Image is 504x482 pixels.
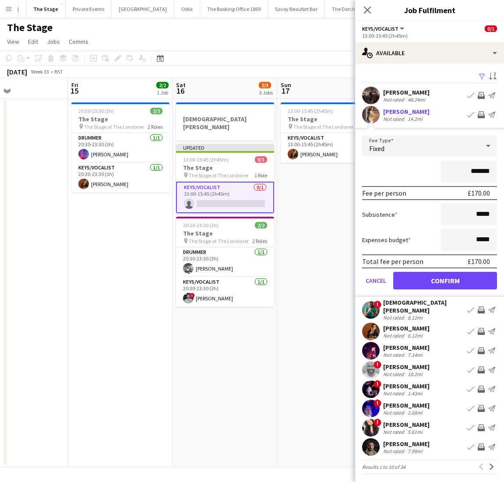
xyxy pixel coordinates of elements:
[66,0,112,18] button: Private Events
[281,115,379,123] h3: The Stage
[279,86,291,96] span: 17
[355,42,504,63] div: Available
[71,133,169,163] app-card-role: Drummer1/120:30-23:30 (3h)[PERSON_NAME]
[7,21,53,34] h1: The Stage
[468,257,490,266] div: £170.00
[362,236,411,244] label: Expenses budget
[288,108,333,114] span: 13:00-15:45 (2h45m)
[374,301,381,309] span: !
[176,217,274,307] div: 20:30-23:30 (3h)2/2The Stage The Stage at The Londoner2 RolesDrummer1/120:30-23:30 (3h)[PERSON_NA...
[374,399,381,407] span: !
[406,96,427,103] div: 48.24mi
[383,401,430,409] div: [PERSON_NAME]
[252,238,267,244] span: 2 Roles
[176,277,274,307] app-card-role: Keys/Vocalist1/120:30-23:30 (3h)![PERSON_NAME]
[383,352,406,358] div: Not rated
[383,440,430,448] div: [PERSON_NAME]
[26,0,66,18] button: The Stage
[174,0,200,18] button: Oblix
[43,36,63,47] a: Jobs
[54,68,63,75] div: BST
[176,144,274,151] div: Updated
[362,25,405,32] button: Keys/Vocalist
[281,102,379,163] app-job-card: 13:00-15:45 (2h45m)1/1The Stage The Stage at The Londoner1 RoleKeys/Vocalist1/113:00-15:45 (2h45m...
[383,344,430,352] div: [PERSON_NAME]
[112,0,174,18] button: [GEOGRAPHIC_DATA]
[468,189,490,197] div: £170.00
[84,123,144,130] span: The Stage at The Londoner
[176,115,274,131] h3: [DEMOGRAPHIC_DATA][PERSON_NAME]
[374,419,381,426] span: !
[362,189,406,197] div: Fee per person
[406,371,424,377] div: 18.2mi
[156,82,169,88] span: 2/2
[485,25,497,32] span: 0/1
[78,108,114,114] span: 20:30-23:30 (3h)
[183,156,229,163] span: 13:00-15:45 (2h45m)
[259,89,273,96] div: 3 Jobs
[255,156,267,163] span: 0/1
[69,38,88,46] span: Comms
[362,25,398,32] span: Keys/Vocalist
[406,332,424,339] div: 6.12mi
[383,332,406,339] div: Not rated
[29,68,51,75] span: Week 33
[150,108,162,114] span: 2/2
[268,0,325,18] button: Savoy Beaufort Bar
[47,38,60,46] span: Jobs
[281,81,291,89] span: Sun
[362,257,423,266] div: Total fee per person
[406,352,424,358] div: 7.14mi
[406,429,424,435] div: 5.61mi
[362,464,405,470] span: Results 1 to 10 of 34
[383,108,430,116] div: [PERSON_NAME]
[176,247,274,277] app-card-role: Drummer1/120:30-23:30 (3h)[PERSON_NAME]
[293,123,353,130] span: The Stage at The Londoner
[254,172,267,179] span: 1 Role
[157,89,168,96] div: 1 Job
[176,81,186,89] span: Sat
[383,421,430,429] div: [PERSON_NAME]
[374,361,381,369] span: !
[176,144,274,213] div: Updated13:00-15:45 (2h45m)0/1The Stage The Stage at The Londoner1 RoleKeys/Vocalist0/113:00-15:45...
[374,380,381,388] span: !
[369,144,384,153] span: Fixed
[70,86,78,96] span: 15
[383,371,406,377] div: Not rated
[362,272,390,289] button: Cancel
[383,96,406,103] div: Not rated
[71,115,169,123] h3: The Stage
[393,272,497,289] button: Confirm
[28,38,38,46] span: Edit
[383,324,430,332] div: [PERSON_NAME]
[355,4,504,16] h3: Job Fulfilment
[176,182,274,213] app-card-role: Keys/Vocalist0/113:00-15:45 (2h45m)
[259,82,271,88] span: 2/3
[362,32,497,39] div: 13:00-15:45 (2h45m)
[148,123,162,130] span: 2 Roles
[176,229,274,237] h3: The Stage
[406,390,424,397] div: 1.43mi
[71,102,169,193] app-job-card: 20:30-23:30 (3h)2/2The Stage The Stage at The Londoner2 RolesDrummer1/120:30-23:30 (3h)[PERSON_NA...
[190,293,195,298] span: !
[65,36,92,47] a: Comms
[189,172,249,179] span: The Stage at The Londoner
[362,211,398,218] label: Subsistence
[406,448,424,454] div: 7.99mi
[189,238,249,244] span: The Stage at The Londoner
[406,314,424,321] div: 8.12mi
[406,409,424,416] div: 2.68mi
[325,0,401,18] button: The Dorchester Promenade
[406,116,424,122] div: 14.2mi
[383,429,406,435] div: Not rated
[281,133,379,163] app-card-role: Keys/Vocalist1/113:00-15:45 (2h45m)[PERSON_NAME]
[176,102,274,141] app-job-card: [DEMOGRAPHIC_DATA][PERSON_NAME]
[176,164,274,172] h3: The Stage
[383,363,430,371] div: [PERSON_NAME]
[383,299,464,314] div: [DEMOGRAPHIC_DATA][PERSON_NAME]
[383,88,430,96] div: [PERSON_NAME]
[183,222,219,229] span: 20:30-23:30 (3h)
